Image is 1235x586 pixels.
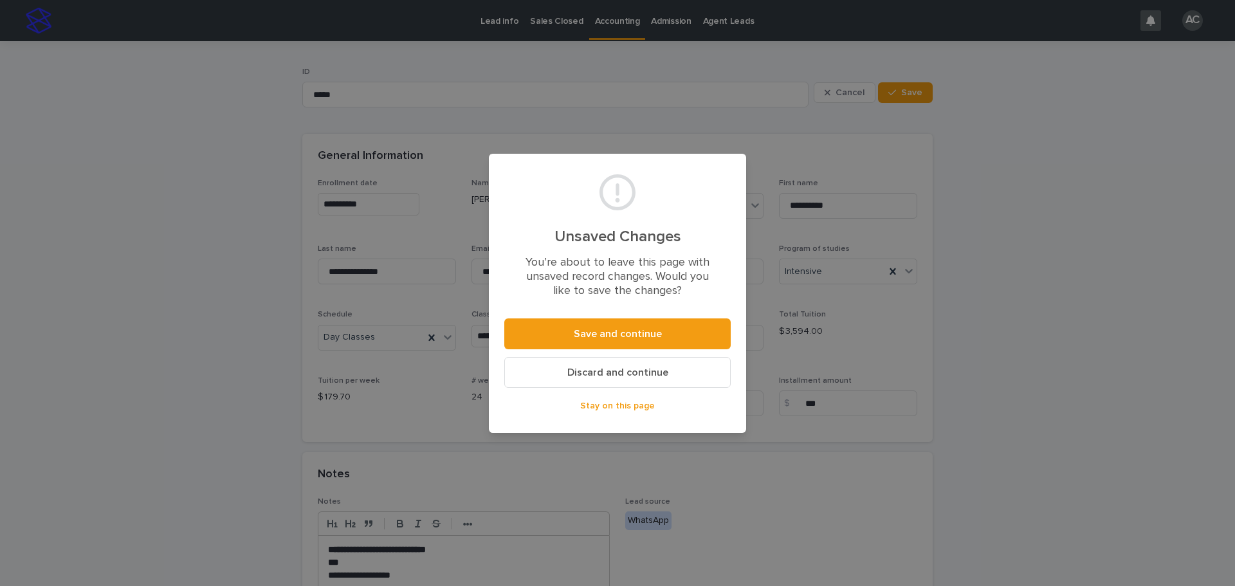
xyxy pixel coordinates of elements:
[504,396,731,416] button: Stay on this page
[504,318,731,349] button: Save and continue
[504,357,731,388] button: Discard and continue
[580,401,655,410] span: Stay on this page
[567,367,668,378] span: Discard and continue
[520,256,715,298] p: You’re about to leave this page with unsaved record changes. Would you like to save the changes?
[574,329,662,339] span: Save and continue
[520,228,715,246] h2: Unsaved Changes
